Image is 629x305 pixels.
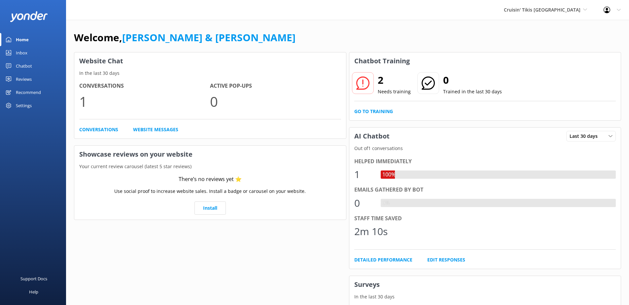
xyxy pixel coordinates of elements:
p: 1 [79,90,210,112]
h3: AI Chatbot [349,128,395,145]
div: 0 [354,195,374,211]
div: Inbox [16,46,27,59]
div: Home [16,33,29,46]
a: Website Messages [133,126,178,133]
div: Support Docs [20,272,47,285]
p: Needs training [378,88,411,95]
a: Detailed Performance [354,256,412,263]
p: Use social proof to increase website sales. Install a badge or carousel on your website. [114,188,306,195]
h2: 2 [378,72,411,88]
p: Trained in the last 30 days [443,88,502,95]
div: 0% [381,199,391,207]
h3: Showcase reviews on your website [74,146,346,163]
h3: Chatbot Training [349,52,415,70]
h3: Website Chat [74,52,346,70]
a: Install [194,201,226,215]
h4: Conversations [79,82,210,90]
div: 2m 10s [354,224,388,239]
h3: Surveys [349,276,621,293]
div: Helped immediately [354,157,616,166]
p: In the last 30 days [349,293,621,300]
div: Settings [16,99,32,112]
div: Chatbot [16,59,32,73]
img: yonder-white-logo.png [10,11,48,22]
a: Edit Responses [427,256,465,263]
p: 0 [210,90,341,112]
a: Conversations [79,126,118,133]
div: 100% [381,170,397,179]
div: Staff time saved [354,214,616,223]
p: Out of 1 conversations [349,145,621,152]
p: In the last 30 days [74,70,346,77]
div: Emails gathered by bot [354,186,616,194]
div: There’s no reviews yet ⭐ [179,175,242,184]
div: Help [29,285,38,298]
span: Last 30 days [570,133,602,140]
div: Recommend [16,86,41,99]
div: 1 [354,167,374,182]
a: Go to Training [354,108,393,115]
h1: Welcome, [74,30,296,46]
div: Reviews [16,73,32,86]
a: [PERSON_NAME] & [PERSON_NAME] [122,31,296,44]
p: Your current review carousel (latest 5 star reviews) [74,163,346,170]
span: Cruisin' Tikis [GEOGRAPHIC_DATA] [504,7,580,13]
h2: 0 [443,72,502,88]
h4: Active Pop-ups [210,82,341,90]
